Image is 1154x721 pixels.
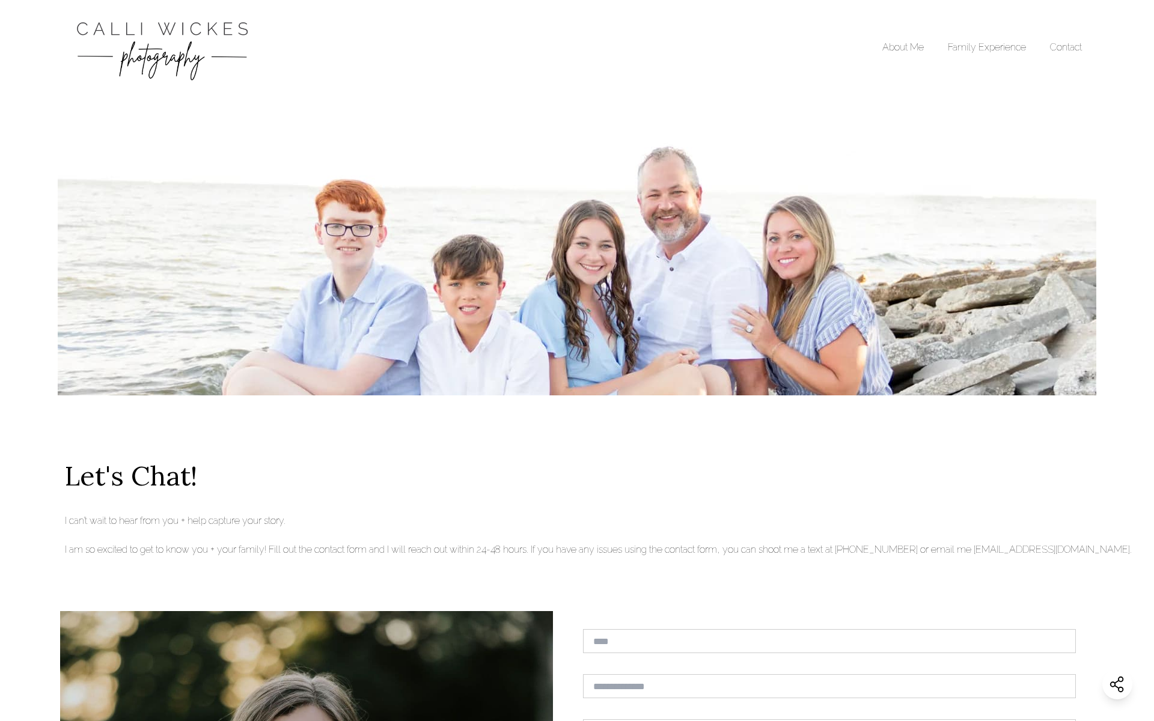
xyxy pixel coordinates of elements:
[72,12,252,83] img: Calli Wickes Photography Logo
[65,514,1132,528] p: I can’t wait to hear from you + help capture your story.
[72,12,252,83] a: Calli Wickes Photography Home Page
[1050,41,1082,53] a: Contact
[882,41,924,53] a: About Me
[948,41,1026,53] a: Family Experience
[65,455,1132,496] h1: Let's Chat!
[1102,669,1132,699] button: Share this website
[65,543,1132,557] p: I am so excited to get to know you + your family! Fill out the contact form and I will reach out ...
